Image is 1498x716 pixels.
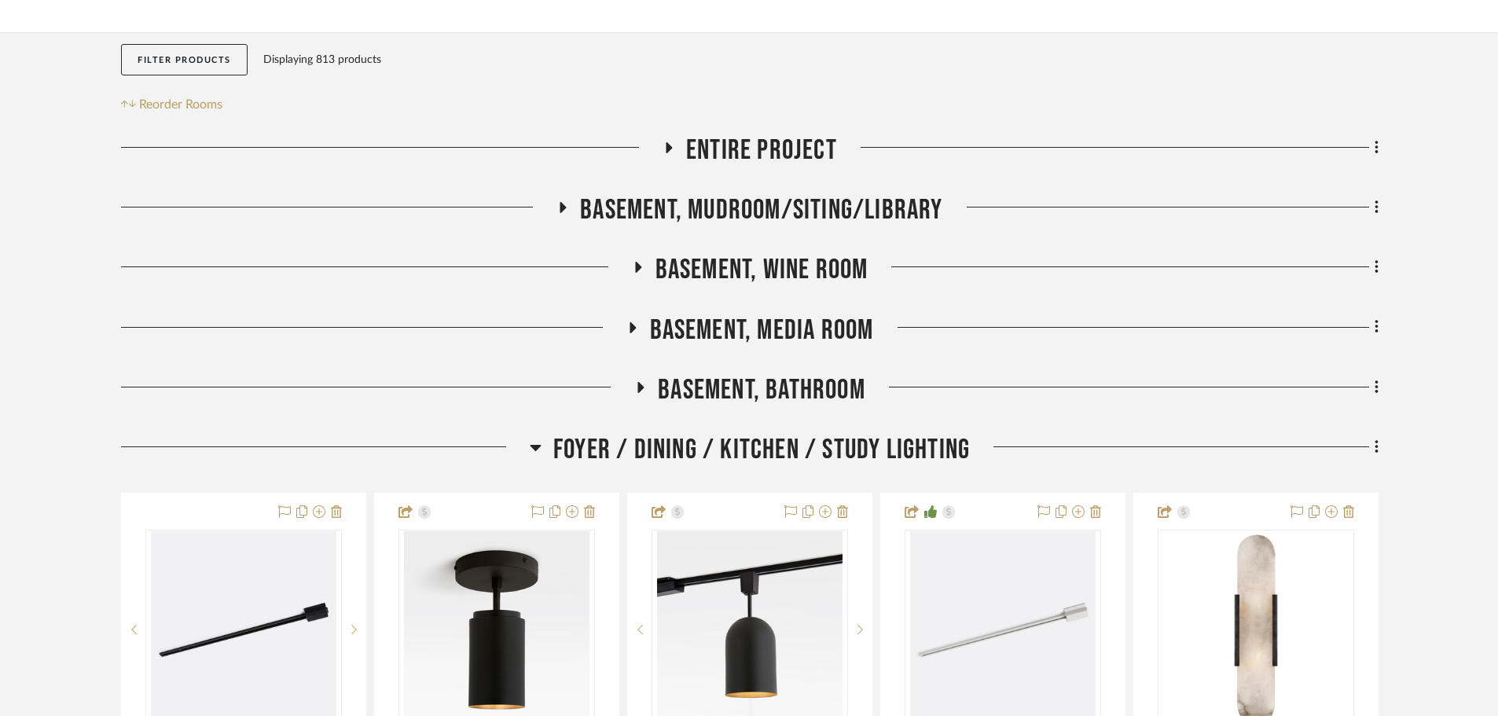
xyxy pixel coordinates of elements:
span: Basement, Bathroom [658,373,865,407]
span: Basement, Wine Room [655,253,868,287]
div: Displaying 813 products [263,44,381,75]
span: Reorder Rooms [139,95,222,114]
button: Reorder Rooms [121,95,222,114]
button: Filter Products [121,44,248,76]
span: Basement, Media Room [650,314,874,347]
span: Basement, Mudroom/Siting/Library [580,193,942,227]
span: Foyer / Dining / Kitchen / Study Lighting [553,433,970,467]
span: Entire Project [686,134,837,167]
